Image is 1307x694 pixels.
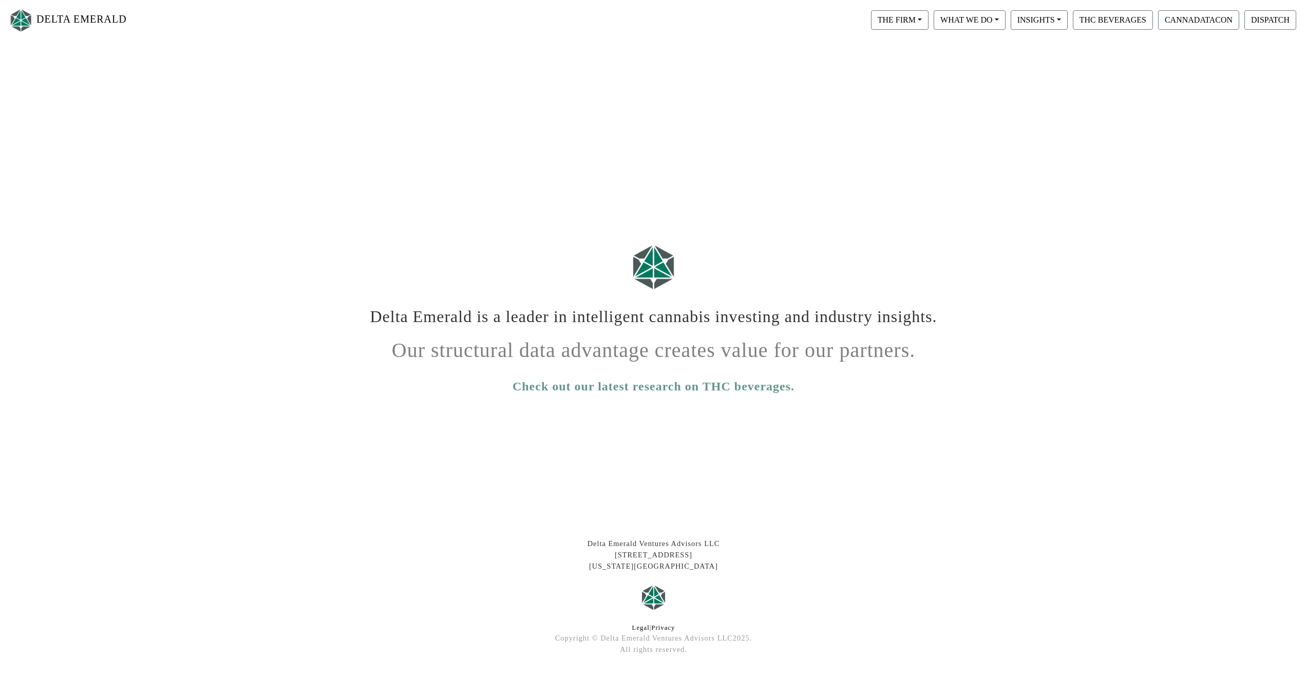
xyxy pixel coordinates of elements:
[1011,10,1068,30] button: INSIGHTS
[632,624,650,631] a: Legal
[361,655,946,661] div: At Delta Emerald Ventures, we lead in cannabis technology investing and industry insights, levera...
[651,624,675,631] a: Privacy
[871,10,929,30] button: THE FIRM
[934,10,1006,30] button: WHAT WE DO
[361,633,946,644] div: Copyright © Delta Emerald Ventures Advisors LLC 2025 .
[638,582,669,613] img: Logo
[1242,15,1299,24] a: DISPATCH
[361,623,946,633] div: |
[361,538,946,572] div: Delta Emerald Ventures Advisors LLC [STREET_ADDRESS] [US_STATE][GEOGRAPHIC_DATA]
[8,4,127,36] a: DELTA EMERALD
[369,330,939,363] h1: Our structural data advantage creates value for our partners.
[628,240,679,294] img: Logo
[1070,15,1156,24] a: THC BEVERAGES
[1158,10,1239,30] button: CANNADATACON
[1156,15,1242,24] a: CANNADATACON
[1073,10,1153,30] button: THC BEVERAGES
[361,644,946,655] div: All rights reserved.
[369,299,939,326] h1: Delta Emerald is a leader in intelligent cannabis investing and industry insights.
[1244,10,1296,30] button: DISPATCH
[8,7,34,34] img: Logo
[513,377,794,396] a: Check out our latest research on THC beverages.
